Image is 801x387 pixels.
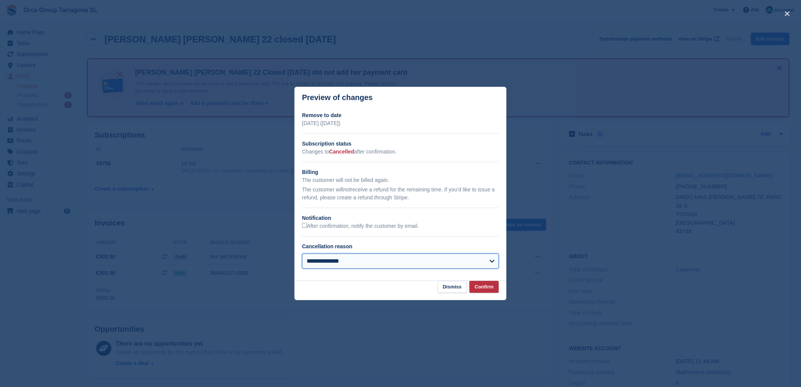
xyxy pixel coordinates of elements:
[469,281,499,293] button: Confirm
[302,141,352,147] font: Subscription status
[438,281,467,293] button: Dismiss
[781,8,793,20] button: close
[302,93,373,102] font: Preview of changes
[302,223,307,228] input: After confirmation, notify the customer by email.
[302,243,352,249] font: Cancellation reason
[354,149,397,155] font: after confirmation.
[302,149,329,155] font: Changes to
[475,284,494,290] font: Confirm
[329,149,354,155] font: Cancelled
[302,215,331,221] font: Notification
[307,223,419,229] font: After confirmation, notify the customer by email.
[302,186,343,193] font: The customer will
[302,177,389,183] font: The customer will not be billed again.
[443,284,462,290] font: Dismiss
[302,112,341,118] font: Remove to date
[302,186,495,201] font: receive a refund for the remaining time. If you'd like to issue a refund, please create a refund ...
[343,186,351,193] font: not
[302,169,318,175] font: Billing
[302,120,340,126] font: [DATE] ([DATE])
